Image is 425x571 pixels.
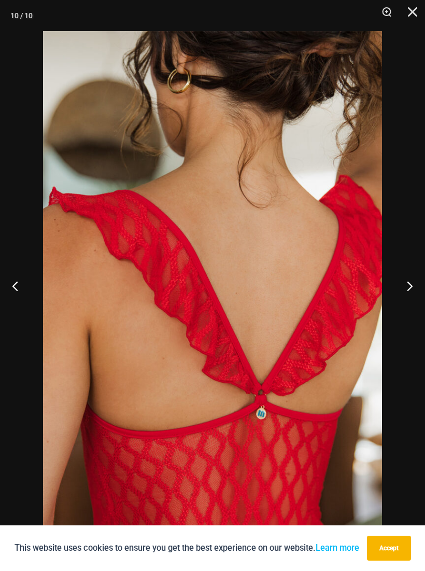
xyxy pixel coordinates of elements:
[316,543,359,553] a: Learn more
[15,541,359,555] p: This website uses cookies to ensure you get the best experience on our website.
[386,260,425,312] button: Next
[10,8,33,23] div: 10 / 10
[367,536,411,561] button: Accept
[43,31,382,540] img: Sometimes Red 587 Dress 07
